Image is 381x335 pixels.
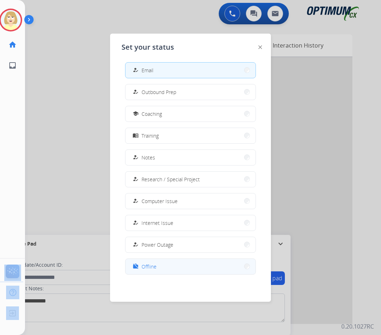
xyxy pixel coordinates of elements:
button: Email [125,63,256,78]
mat-icon: home [8,40,17,49]
span: Offline [142,263,157,270]
img: avatar [1,10,21,30]
p: 0.20.1027RC [341,322,374,331]
button: Research / Special Project [125,172,256,187]
span: Set your status [122,42,174,52]
span: Outbound Prep [142,88,176,96]
span: Notes [142,154,155,161]
span: Internet Issue [142,219,173,227]
button: Computer Issue [125,193,256,209]
span: Power Outage [142,241,173,248]
span: Training [142,132,159,139]
mat-icon: how_to_reg [133,176,139,182]
button: Offline [125,259,256,274]
mat-icon: how_to_reg [133,67,139,73]
button: Notes [125,150,256,165]
mat-icon: inbox [8,61,17,70]
mat-icon: how_to_reg [133,198,139,204]
img: close-button [258,45,262,49]
mat-icon: how_to_reg [133,242,139,248]
button: Outbound Prep [125,84,256,100]
button: Internet Issue [125,215,256,231]
span: Computer Issue [142,197,178,205]
mat-icon: how_to_reg [133,154,139,161]
mat-icon: how_to_reg [133,220,139,226]
mat-icon: school [133,111,139,117]
button: Power Outage [125,237,256,252]
mat-icon: menu_book [133,133,139,139]
span: Email [142,66,153,74]
span: Coaching [142,110,162,118]
span: Research / Special Project [142,176,200,183]
mat-icon: how_to_reg [133,89,139,95]
mat-icon: work_off [133,263,139,270]
button: Training [125,128,256,143]
button: Coaching [125,106,256,122]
